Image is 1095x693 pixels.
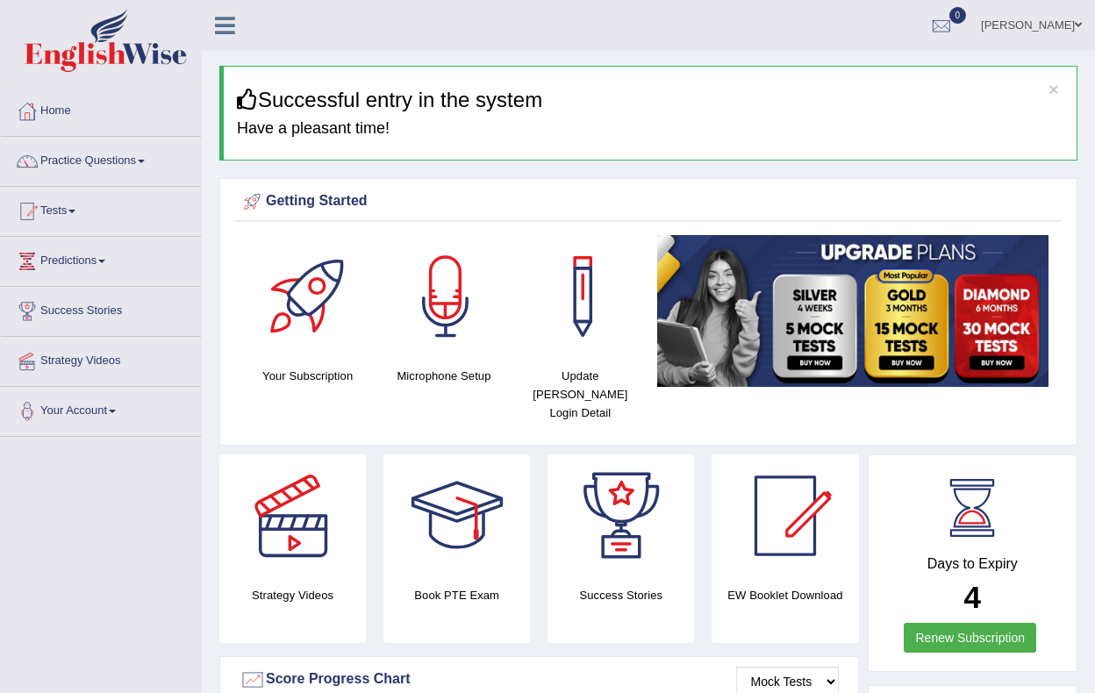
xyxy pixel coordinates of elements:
a: Strategy Videos [1,337,201,381]
h4: Update [PERSON_NAME] Login Detail [521,367,640,422]
button: × [1048,80,1059,98]
h3: Successful entry in the system [237,89,1063,111]
h4: Days to Expiry [888,556,1058,572]
h4: Your Subscription [248,367,367,385]
a: Your Account [1,387,201,431]
h4: Microphone Setup [384,367,503,385]
h4: Book PTE Exam [383,586,530,604]
div: Score Progress Chart [240,667,839,693]
a: Home [1,87,201,131]
div: Getting Started [240,189,1057,215]
a: Tests [1,187,201,231]
h4: EW Booklet Download [712,586,858,604]
h4: Have a pleasant time! [237,120,1063,138]
b: 4 [964,580,981,614]
a: Predictions [1,237,201,281]
span: 0 [949,7,967,24]
img: small5.jpg [657,235,1048,387]
h4: Success Stories [547,586,694,604]
a: Practice Questions [1,137,201,181]
a: Success Stories [1,287,201,331]
a: Renew Subscription [904,623,1036,653]
h4: Strategy Videos [219,586,366,604]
